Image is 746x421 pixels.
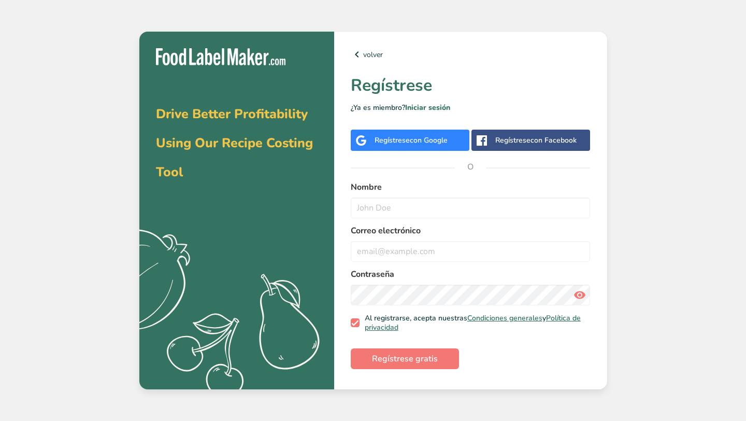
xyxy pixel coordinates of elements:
[410,135,448,145] span: con Google
[351,348,459,369] button: Regístrese gratis
[351,73,591,98] h1: Regístrese
[351,48,591,61] a: volver
[467,313,542,323] a: Condiciones generales
[405,103,450,113] a: Iniciar sesión
[375,135,448,146] div: Regístrese
[156,105,313,181] span: Drive Better Profitability Using Our Recipe Costing Tool
[351,224,591,237] label: Correo electrónico
[372,353,438,365] span: Regístrese gratis
[360,314,586,332] span: Al registrarse, acepta nuestras y
[156,48,285,65] img: Food Label Maker
[351,268,591,280] label: Contraseña
[351,198,591,218] input: John Doe
[351,181,591,193] label: Nombre
[351,241,591,262] input: email@example.com
[455,151,486,183] span: O
[495,135,577,146] div: Regístrese
[351,102,591,113] p: ¿Ya es miembro?
[365,313,581,332] a: Política de privacidad
[530,135,577,145] span: con Facebook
